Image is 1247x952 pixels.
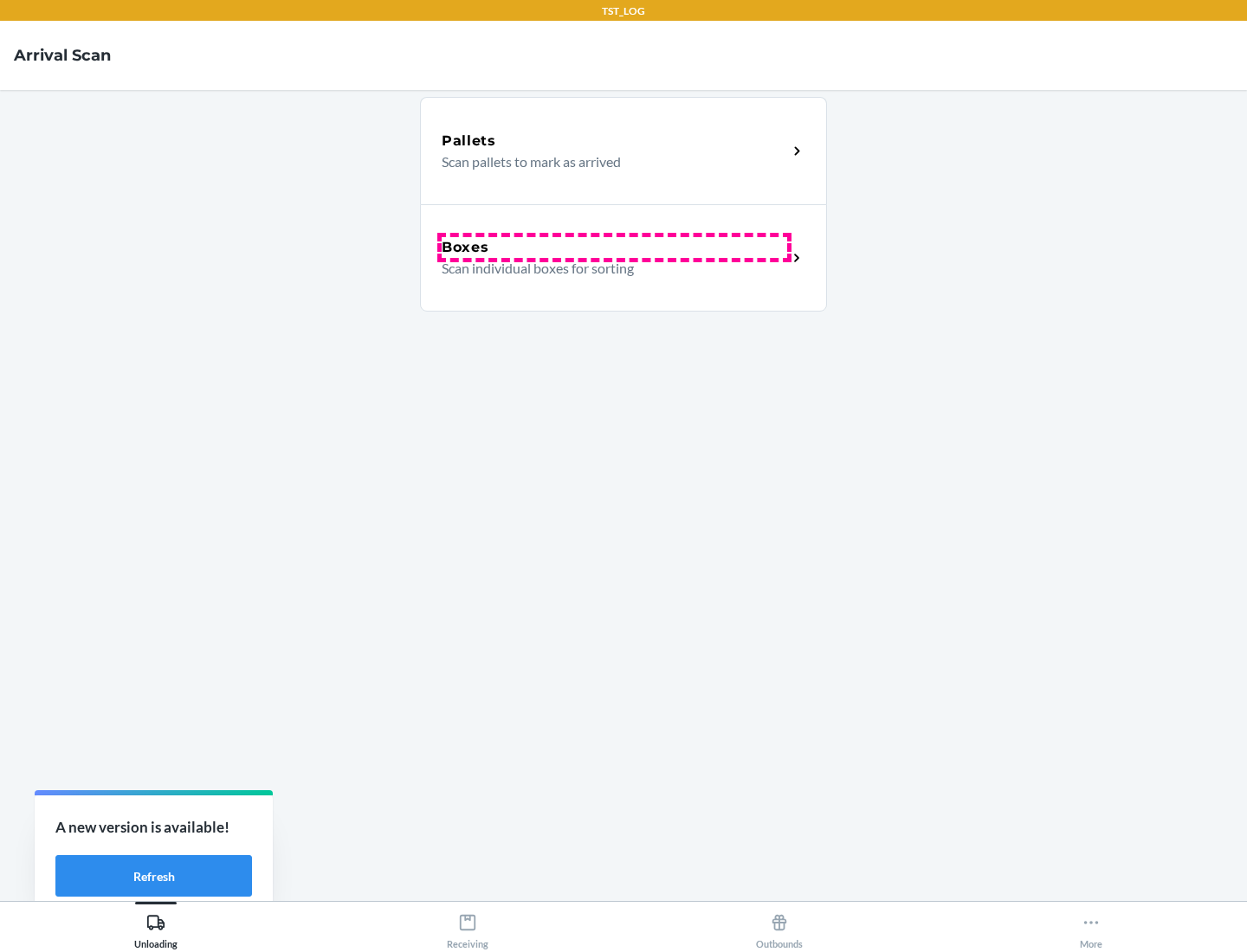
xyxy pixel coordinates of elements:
p: Scan pallets to mark as arrived [442,151,773,172]
div: More [1080,906,1102,949]
p: A new version is available! [55,816,252,839]
button: Receiving [312,902,623,949]
p: Scan individual boxes for sorting [442,258,773,279]
div: Unloading [134,906,178,949]
a: BoxesScan individual boxes for sorting [420,204,827,312]
div: Outbounds [756,906,803,949]
button: More [935,902,1247,949]
div: Receiving [447,906,488,949]
h4: Arrival Scan [14,44,111,67]
a: PalletsScan pallets to mark as arrived [420,97,827,204]
p: TST_LOG [602,3,645,19]
h5: Pallets [442,131,496,151]
h5: Boxes [442,237,489,258]
button: Refresh [55,855,252,897]
button: Outbounds [623,902,935,949]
